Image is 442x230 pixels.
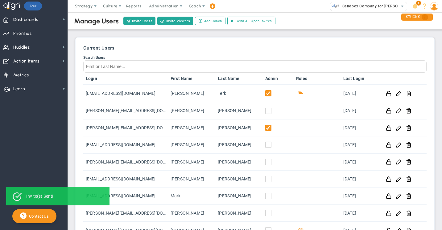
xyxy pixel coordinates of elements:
[218,76,260,81] a: Last Name
[341,154,379,171] td: [DATE]
[396,176,402,182] button: Edit User Info
[171,76,213,81] a: First Name
[386,125,392,131] button: Reset this password
[386,159,392,165] button: Reset this password
[83,102,168,119] td: [PERSON_NAME][EMAIL_ADDRESS][DOMAIN_NAME]
[168,188,215,204] td: Mark
[398,2,407,11] span: select
[386,193,392,199] button: Reset this password
[204,18,222,24] span: Add Coach
[215,154,262,171] td: [PERSON_NAME]
[406,142,412,148] button: Remove user from company
[74,17,119,25] div: Manage Users
[83,136,168,153] td: [EMAIL_ADDRESS][DOMAIN_NAME]
[13,13,38,26] span: Dashboards
[341,85,379,102] td: [DATE]
[341,136,379,153] td: [DATE]
[341,102,379,119] td: [DATE]
[168,171,215,188] td: [PERSON_NAME]
[227,17,275,25] button: Send All Open Invites
[13,83,25,95] span: Learn
[168,119,215,136] td: [PERSON_NAME]
[396,125,402,131] button: Edit User Info
[430,2,438,10] img: 51354.Person.photo
[83,85,168,102] td: [EMAIL_ADDRESS][DOMAIN_NAME]
[189,4,201,8] span: Coach
[83,60,427,73] input: Search Users
[341,119,379,136] td: [DATE]
[83,55,427,60] div: Search Users
[396,210,402,216] button: Edit User Info
[215,85,262,102] td: Terk
[168,102,215,119] td: [PERSON_NAME]
[406,107,412,114] button: Remove user from company
[86,76,166,81] a: Login
[416,1,421,6] span: 1
[396,90,402,97] button: Edit User Info
[396,107,402,114] button: Edit User Info
[215,171,262,188] td: [PERSON_NAME]
[215,188,262,204] td: [PERSON_NAME]
[343,76,377,81] a: Last Login
[386,210,392,216] button: Reset this password
[341,205,379,222] td: [DATE]
[149,4,178,8] span: Administration
[215,119,262,136] td: [PERSON_NAME]
[386,90,392,97] button: Reset this password
[168,85,215,102] td: [PERSON_NAME]
[215,136,262,153] td: [PERSON_NAME]
[341,188,379,204] td: [DATE]
[83,45,427,51] h3: Current Users
[13,41,30,54] span: Huddles
[13,27,32,40] span: Priorities
[296,90,304,97] span: Coach
[13,69,29,82] span: Metrics
[265,76,291,81] a: Admin
[406,159,412,165] button: Remove user from company
[168,136,215,153] td: [PERSON_NAME]
[83,171,168,188] td: [EMAIL_ADDRESS][DOMAIN_NAME]
[26,194,53,199] div: Invite(s) Sent!
[27,214,49,219] span: Contact Us
[386,142,392,148] button: Reset this password
[396,159,402,165] button: Edit User Info
[341,171,379,188] td: [DATE]
[422,14,428,20] span: 1
[75,4,93,8] span: Strategy
[401,14,433,21] div: STUCKS
[83,205,168,222] td: [PERSON_NAME][EMAIL_ADDRESS][DOMAIN_NAME]
[294,73,341,85] th: Roles
[103,4,118,8] span: Culture
[396,193,402,199] button: Edit User Info
[215,205,262,222] td: [PERSON_NAME]
[386,107,392,114] button: Reset this password
[406,125,412,131] button: Remove user from company
[406,90,412,97] button: Remove user from company
[83,119,168,136] td: [PERSON_NAME][EMAIL_ADDRESS][DOMAIN_NAME]
[339,2,415,10] span: Sandbox Company for [PERSON_NAME]
[215,102,262,119] td: [PERSON_NAME]
[83,154,168,171] td: [PERSON_NAME][EMAIL_ADDRESS][DOMAIN_NAME]
[168,154,215,171] td: [PERSON_NAME]
[332,2,339,10] img: 33519.Company.photo
[13,55,39,68] span: Action Items
[157,17,193,25] button: Invite Viewers
[83,188,168,204] td: [EMAIL_ADDRESS][DOMAIN_NAME]
[386,176,392,182] button: Reset this password
[396,142,402,148] button: Edit User Info
[406,193,412,199] button: Remove user from company
[123,17,155,25] button: Invite Users
[168,205,215,222] td: [PERSON_NAME]
[406,176,412,182] button: Remove user from company
[406,210,412,216] button: Remove user from company
[195,17,225,25] button: Add Coach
